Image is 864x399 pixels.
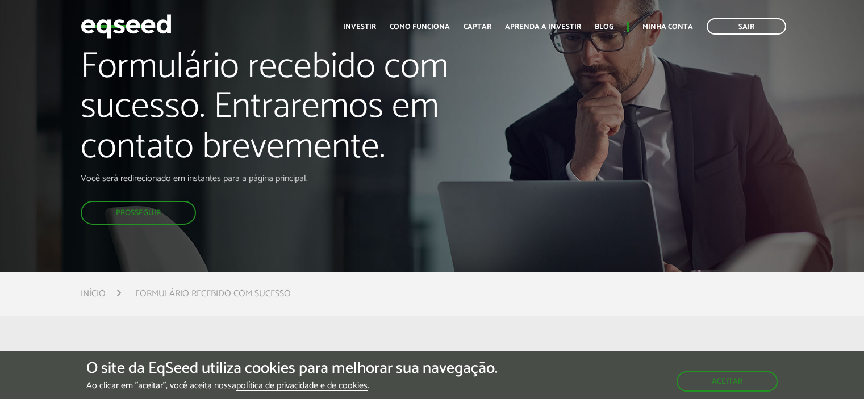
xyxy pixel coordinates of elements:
[707,18,786,35] a: Sair
[81,173,496,184] p: Você será redirecionado em instantes para a página principal.
[81,11,172,41] img: EqSeed
[390,23,450,31] a: Como funciona
[595,23,613,31] a: Blog
[505,23,581,31] a: Aprenda a investir
[81,48,496,173] h1: Formulário recebido com sucesso. Entraremos em contato brevemente.
[236,381,368,391] a: política de privacidade e de cookies
[86,380,498,391] p: Ao clicar em "aceitar", você aceita nossa .
[81,201,196,225] a: Prosseguir
[135,286,291,301] li: Formulário recebido com sucesso
[81,289,106,299] a: Início
[343,23,376,31] a: Investir
[86,360,498,377] h5: O site da EqSeed utiliza cookies para melhorar sua navegação.
[677,371,778,392] button: Aceitar
[642,23,693,31] a: Minha conta
[464,23,491,31] a: Captar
